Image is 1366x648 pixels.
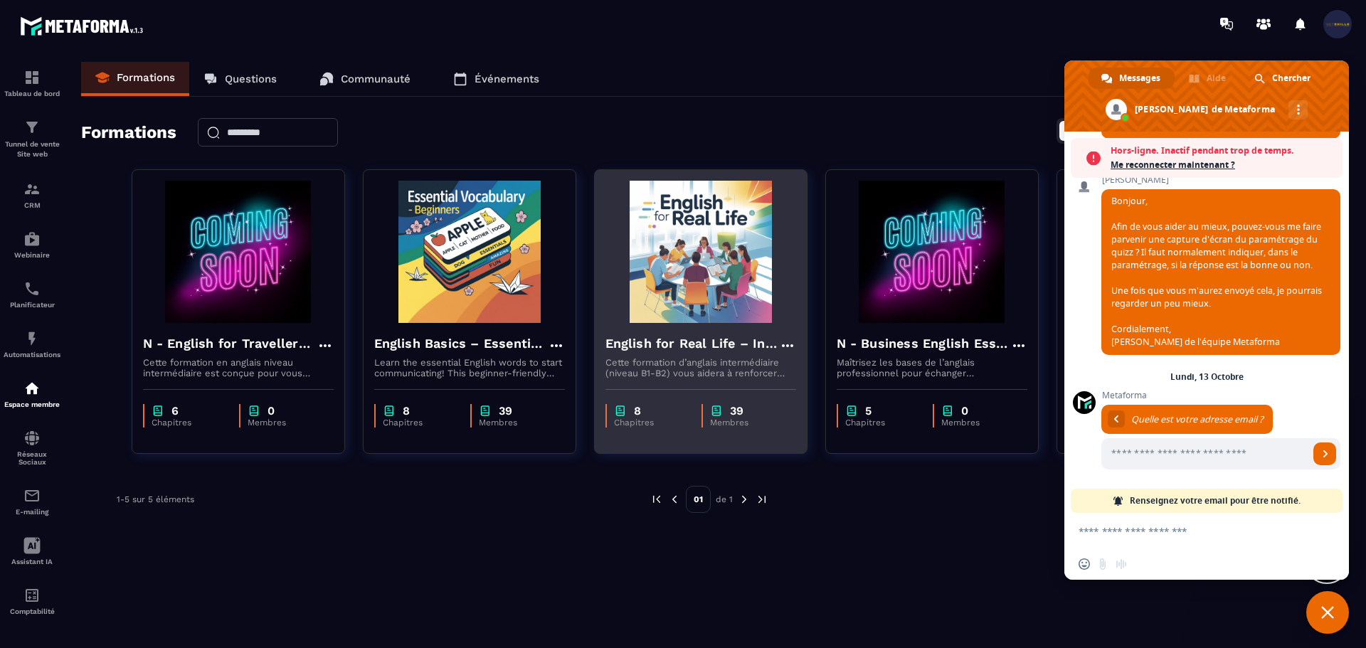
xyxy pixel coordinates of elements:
[23,119,41,136] img: formation
[865,404,872,418] p: 5
[614,418,687,427] p: Chapitres
[1101,438,1309,469] input: Entrez votre adresse email...
[117,494,194,504] p: 1-5 sur 5 éléments
[363,169,594,472] a: formation-backgroundEnglish Basics – Essential Vocabulary for BeginnersLearn the essential Englis...
[1272,68,1311,89] span: Chercher
[23,280,41,297] img: scheduler
[171,404,179,418] p: 6
[143,334,317,354] h4: N - English for Travellers – Intermediate Level
[305,62,425,96] a: Communauté
[756,493,768,506] img: next
[23,330,41,347] img: automations
[4,90,60,97] p: Tableau de bord
[117,71,175,84] p: Formations
[4,301,60,309] p: Planificateur
[837,181,1027,323] img: formation-background
[1119,68,1160,89] span: Messages
[23,380,41,397] img: automations
[825,169,1057,472] a: formation-backgroundN - Business English Essentials – Communicate with ConfidenceMaîtrisez les ba...
[1108,410,1125,427] div: Retourner au message
[1059,121,1118,141] button: Carte
[23,181,41,198] img: formation
[4,351,60,358] p: Automatisations
[143,181,334,323] img: formation-background
[605,181,796,323] img: formation-background
[4,220,60,270] a: automationsautomationsWebinaire
[4,576,60,626] a: accountantaccountantComptabilité
[1111,158,1335,172] span: Me reconnecter maintenant ?
[4,170,60,220] a: formationformationCRM
[479,418,551,427] p: Membres
[132,169,363,472] a: formation-backgroundN - English for Travellers – Intermediate LevelCette formation en anglais niv...
[1170,373,1244,381] div: Lundi, 13 Octobre
[189,62,291,96] a: Questions
[614,404,627,418] img: chapter
[961,404,968,418] p: 0
[605,334,779,354] h4: English for Real Life – Intermediate Level
[4,369,60,419] a: automationsautomationsEspace membre
[605,357,796,378] p: Cette formation d’anglais intermédiaire (niveau B1-B2) vous aidera à renforcer votre grammaire, e...
[845,404,858,418] img: chapter
[4,201,60,209] p: CRM
[1241,68,1325,89] div: Chercher
[20,13,148,39] img: logo
[1111,144,1335,158] span: Hors-ligne. Inactif pendant trop de temps.
[4,270,60,319] a: schedulerschedulerPlanificateur
[710,404,723,418] img: chapter
[143,357,334,378] p: Cette formation en anglais niveau intermédiaire est conçue pour vous rendre à l’aise à l’étranger...
[152,404,164,418] img: chapter
[248,404,260,418] img: chapter
[837,334,1010,354] h4: N - Business English Essentials – Communicate with Confidence
[225,73,277,85] p: Questions
[941,404,954,418] img: chapter
[383,418,456,427] p: Chapitres
[845,418,918,427] p: Chapitres
[4,450,60,466] p: Réseaux Sociaux
[730,404,743,418] p: 39
[81,62,189,96] a: Formations
[686,486,711,513] p: 01
[81,118,176,148] h2: Formations
[710,418,782,427] p: Membres
[23,487,41,504] img: email
[475,73,539,85] p: Événements
[248,418,319,427] p: Membres
[716,494,733,505] p: de 1
[1101,391,1340,400] span: Metaforma
[4,419,60,477] a: social-networksocial-networkRéseaux Sociaux
[650,493,663,506] img: prev
[374,181,565,323] img: formation-background
[4,58,60,108] a: formationformationTableau de bord
[341,73,411,85] p: Communauté
[1089,68,1175,89] div: Messages
[499,404,512,418] p: 39
[4,607,60,615] p: Comptabilité
[479,404,492,418] img: chapter
[4,400,60,408] p: Espace membre
[4,319,60,369] a: automationsautomationsAutomatisations
[23,430,41,447] img: social-network
[4,526,60,576] a: Assistant IA
[1131,413,1263,425] span: Quelle est votre adresse email ?
[374,334,548,354] h4: English Basics – Essential Vocabulary for Beginners
[1079,525,1303,538] textarea: Entrez votre message...
[668,493,681,506] img: prev
[1057,169,1288,472] a: formation-backgroundEnglish Basics! Let's Start English.Bienvenue dans cette formation dédiée aux...
[152,418,225,427] p: Chapitres
[268,404,275,418] p: 0
[1079,558,1090,570] span: Insérer un emoji
[23,230,41,248] img: automations
[1313,442,1336,465] span: Envoyer
[403,404,410,418] p: 8
[4,139,60,159] p: Tunnel de vente Site web
[374,357,565,378] p: Learn the essential English words to start communicating! This beginner-friendly course will help...
[4,558,60,565] p: Assistant IA
[23,587,41,604] img: accountant
[634,404,641,418] p: 8
[1306,591,1349,634] div: Fermer le chat
[1111,195,1322,348] span: Bonjour, Afin de vous aider au mieux, pouvez-vous me faire parvenir une capture d'écran du paramé...
[837,357,1027,378] p: Maîtrisez les bases de l’anglais professionnel pour échanger efficacement par e-mail, téléphone, ...
[439,62,554,96] a: Événements
[738,493,751,506] img: next
[594,169,825,472] a: formation-backgroundEnglish for Real Life – Intermediate LevelCette formation d’anglais intermédi...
